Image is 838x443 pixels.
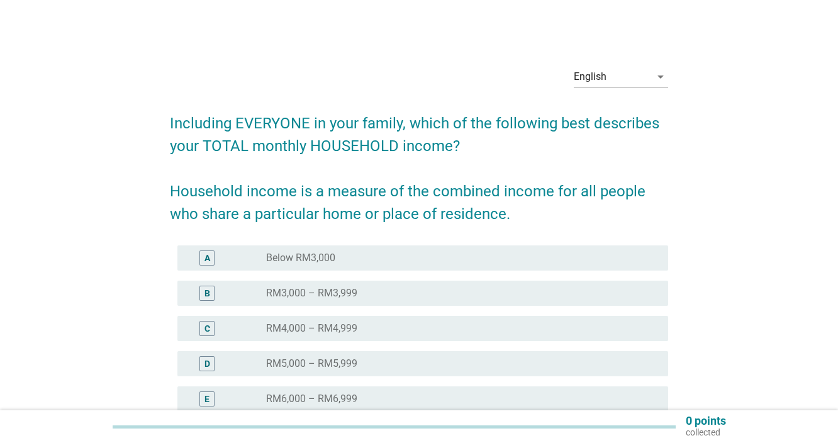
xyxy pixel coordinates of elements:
[204,252,210,265] div: A
[266,252,335,264] label: Below RM3,000
[266,322,357,335] label: RM4,000 – RM4,999
[686,427,726,438] p: collected
[204,322,210,335] div: C
[204,393,209,406] div: E
[686,415,726,427] p: 0 points
[204,287,210,300] div: B
[574,71,606,82] div: English
[653,69,668,84] i: arrow_drop_down
[204,357,210,371] div: D
[266,357,357,370] label: RM5,000 – RM5,999
[170,99,668,225] h2: Including EVERYONE in your family, which of the following best describes your TOTAL monthly HOUSE...
[266,393,357,405] label: RM6,000 – RM6,999
[266,287,357,300] label: RM3,000 – RM3,999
